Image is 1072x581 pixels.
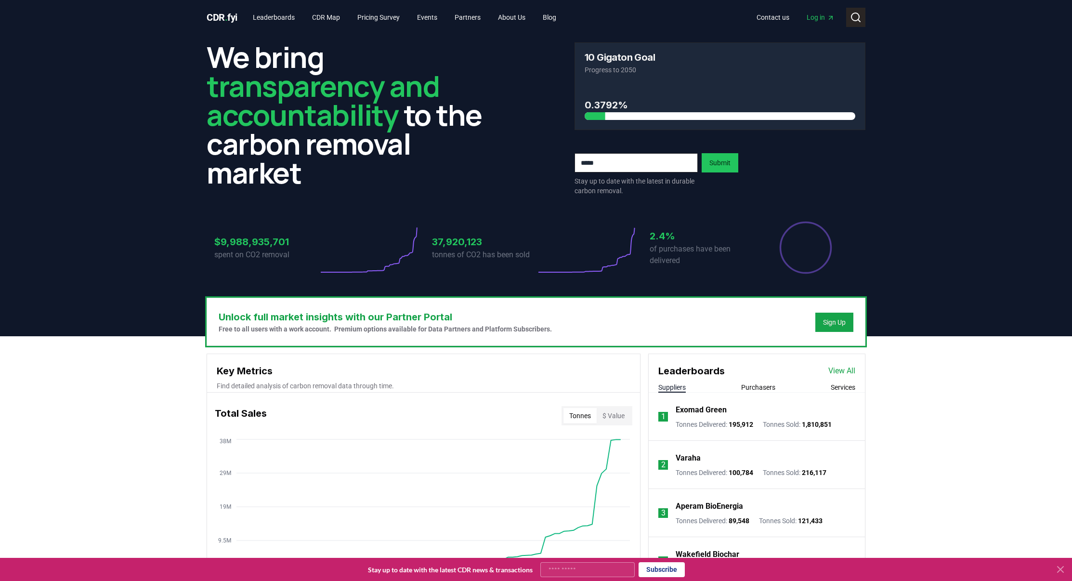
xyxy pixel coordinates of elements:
button: Tonnes [563,408,597,423]
a: Partners [447,9,488,26]
p: Progress to 2050 [585,65,855,75]
nav: Main [245,9,564,26]
h3: 2.4% [650,229,754,243]
a: Events [409,9,445,26]
a: Leaderboards [245,9,302,26]
h3: 0.3792% [585,98,855,112]
a: Sign Up [823,317,846,327]
p: 1 [661,411,666,423]
tspan: 38M [220,438,231,445]
button: $ Value [597,408,630,423]
span: 89,548 [729,517,749,525]
p: Tonnes Sold : [763,420,832,429]
tspan: 29M [220,470,231,476]
button: Submit [702,153,738,172]
h3: $9,988,935,701 [214,235,318,249]
button: Purchasers [741,383,775,392]
a: CDR.fyi [207,11,237,24]
div: Percentage of sales delivered [779,221,833,275]
tspan: 19M [220,503,231,510]
button: Suppliers [658,383,686,392]
p: Tonnes Delivered : [676,468,753,477]
p: Tonnes Delivered : [676,516,749,526]
p: 4 [661,555,666,567]
span: . [225,12,228,23]
a: Log in [799,9,842,26]
h3: Unlock full market insights with our Partner Portal [219,310,552,324]
a: Aperam BioEnergia [676,501,743,512]
a: Varaha [676,452,701,464]
a: Contact us [749,9,797,26]
h3: Total Sales [215,406,267,425]
a: CDR Map [304,9,348,26]
span: 121,433 [798,517,823,525]
a: View All [828,365,855,377]
span: transparency and accountability [207,66,439,134]
span: 100,784 [729,469,753,476]
p: Tonnes Sold : [763,468,826,477]
h3: Key Metrics [217,364,630,378]
p: of purchases have been delivered [650,243,754,266]
button: Sign Up [815,313,853,332]
nav: Main [749,9,842,26]
a: Wakefield Biochar [676,549,739,560]
span: 1,810,851 [802,421,832,428]
p: 2 [661,459,666,471]
p: Find detailed analysis of carbon removal data through time. [217,381,630,391]
span: 216,117 [802,469,826,476]
p: Tonnes Delivered : [676,420,753,429]
tspan: 9.5M [218,537,231,544]
a: Pricing Survey [350,9,407,26]
p: 3 [661,507,666,519]
span: Log in [807,13,835,22]
h3: Leaderboards [658,364,725,378]
p: Free to all users with a work account. Premium options available for Data Partners and Platform S... [219,324,552,334]
p: spent on CO2 removal [214,249,318,261]
p: tonnes of CO2 has been sold [432,249,536,261]
h3: 37,920,123 [432,235,536,249]
a: About Us [490,9,533,26]
h2: We bring to the carbon removal market [207,42,497,187]
a: Exomad Green [676,404,727,416]
a: Blog [535,9,564,26]
button: Services [831,383,855,392]
p: Stay up to date with the latest in durable carbon removal. [575,176,698,196]
h3: 10 Gigaton Goal [585,53,655,62]
span: CDR fyi [207,12,237,23]
p: Tonnes Sold : [759,516,823,526]
span: 195,912 [729,421,753,428]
